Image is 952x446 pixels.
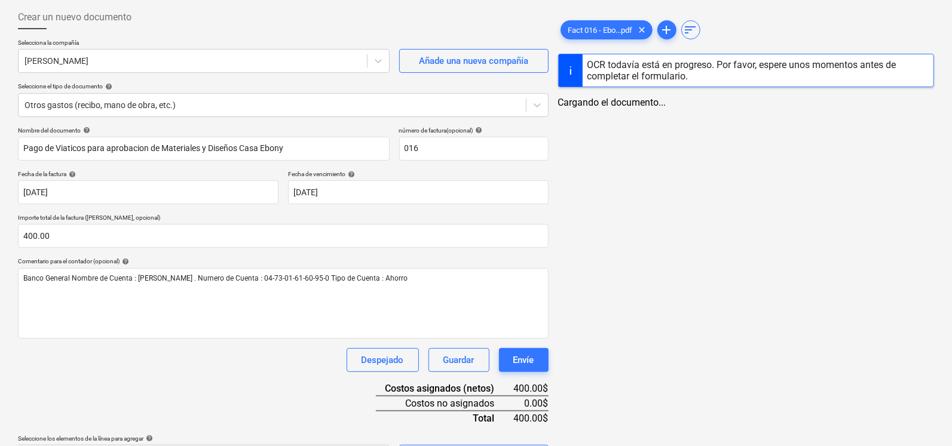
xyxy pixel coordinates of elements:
[345,171,355,178] span: help
[362,352,404,368] div: Despejado
[288,170,549,178] div: Fecha de vencimiento
[473,127,483,134] span: help
[635,23,650,37] span: clear
[18,214,549,224] p: Importe total de la factura ([PERSON_NAME], opcional)
[18,257,549,265] div: Comentario para el contador (opcional)
[561,26,640,35] span: Fact 016 - Ebo...pdf
[561,20,653,39] div: Fact 016 - Ebo...pdf
[103,83,112,90] span: help
[660,23,674,37] span: add
[18,224,549,248] input: Importe total de la factura (coste neto, opcional)
[18,39,390,49] p: Selecciona la compañía
[514,396,549,411] div: 0.00$
[558,97,935,108] div: Cargando el documento...
[419,53,528,69] div: Añade una nueva compañía
[684,23,698,37] span: sort
[514,411,549,425] div: 400.00$
[23,274,408,282] span: Banco General Nombre de Cuenta : [PERSON_NAME] . Numero de Cuenta : 04-73-01-61-60-95-0 Tipo de C...
[143,435,153,442] span: help
[892,389,952,446] iframe: Chat Widget
[399,49,549,73] button: Añade una nueva compañía
[18,170,278,178] div: Fecha de la factura
[443,352,475,368] div: Guardar
[376,396,514,411] div: Costos no asignados
[18,180,278,204] input: Fecha de factura no especificada
[376,382,514,396] div: Costos asignados (netos)
[499,348,549,372] button: Envíe
[399,127,549,134] div: número de factura (opcional)
[18,137,390,161] input: Nombre del documento
[120,258,129,265] span: help
[18,10,131,24] span: Crear un nuevo documento
[66,171,76,178] span: help
[399,137,549,161] input: número de factura
[428,348,489,372] button: Guardar
[513,352,534,368] div: Envíe
[18,435,390,442] div: Seleccione los elementos de la línea para agregar
[18,82,549,90] div: Seleccione el tipo de documento
[587,59,929,82] div: OCR todavía está en progreso. Por favor, espere unos momentos antes de completar el formulario.
[892,389,952,446] div: Widget de chat
[18,127,390,134] div: Nombre del documento
[376,411,514,425] div: Total
[514,382,549,396] div: 400.00$
[347,348,419,372] button: Despejado
[81,127,90,134] span: help
[288,180,549,204] input: Fecha de vencimiento no especificada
